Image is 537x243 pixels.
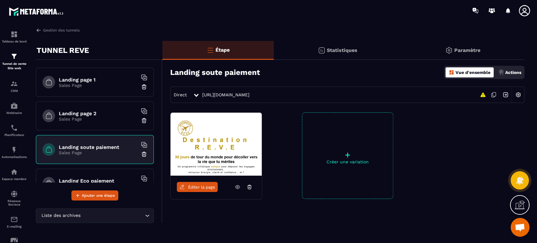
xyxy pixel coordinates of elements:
[59,144,137,150] h6: Landing soute paiement
[2,40,27,43] p: Tableau de bord
[10,190,18,198] img: social-network
[40,212,82,219] span: Liste des archives
[10,31,18,38] img: formation
[170,68,260,77] h3: Landing soute paiement
[10,124,18,132] img: scheduler
[10,216,18,223] img: email
[82,192,115,199] span: Ajouter une étape
[59,178,137,184] h6: Landing Eco paiement
[36,27,42,33] img: arrow
[59,77,137,83] h6: Landing page 1
[10,168,18,176] img: automations
[59,110,137,116] h6: Landing page 2
[500,89,512,101] img: arrow-next.bcc2205e.svg
[141,117,147,124] img: trash
[512,89,524,101] img: setting-w.858f3a88.svg
[318,47,325,54] img: stats.20deebd0.svg
[10,146,18,154] img: automations
[2,48,27,75] a: formationformationTunnel de vente Site web
[2,89,27,93] p: CRM
[2,211,27,233] a: emailemailE-mailing
[59,116,137,121] p: Sales Page
[505,70,521,75] p: Actions
[215,47,230,53] p: Étape
[2,75,27,97] a: formationformationCRM
[498,70,504,75] img: actions.d6e523a2.png
[327,47,357,53] p: Statistiques
[2,141,27,163] a: automationsautomationsAutomatisations
[10,102,18,110] img: automations
[2,185,27,211] a: social-networksocial-networkRéseaux Sociaux
[2,163,27,185] a: automationsautomationsEspace membre
[10,53,18,60] img: formation
[302,150,393,159] p: +
[2,199,27,206] p: Réseaux Sociaux
[2,62,27,71] p: Tunnel de vente Site web
[171,113,262,176] img: image
[141,84,147,90] img: trash
[10,80,18,88] img: formation
[82,212,143,219] input: Search for option
[177,182,218,192] a: Éditer la page
[188,185,215,189] span: Éditer la page
[456,70,490,75] p: Vue d'ensemble
[59,150,137,155] p: Sales Page
[449,70,454,75] img: dashboard-orange.40269519.svg
[302,159,393,164] p: Créer une variation
[2,225,27,228] p: E-mailing
[36,208,154,223] div: Search for option
[2,133,27,137] p: Planificateur
[2,155,27,159] p: Automatisations
[36,27,80,33] a: Gestion des tunnels
[2,97,27,119] a: automationsautomationsWebinaire
[202,92,249,97] a: [URL][DOMAIN_NAME]
[2,177,27,181] p: Espace membre
[2,26,27,48] a: formationformationTableau de bord
[511,218,529,237] div: Ouvrir le chat
[9,6,65,17] img: logo
[2,111,27,115] p: Webinaire
[206,46,214,54] img: bars-o.4a397970.svg
[2,119,27,141] a: schedulerschedulerPlanificateur
[59,83,137,88] p: Sales Page
[454,47,480,53] p: Paramètre
[174,92,187,97] span: Direct
[36,44,89,57] p: TUNNEL REVE
[141,151,147,157] img: trash
[71,190,118,201] button: Ajouter une étape
[445,47,453,54] img: setting-gr.5f69749f.svg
